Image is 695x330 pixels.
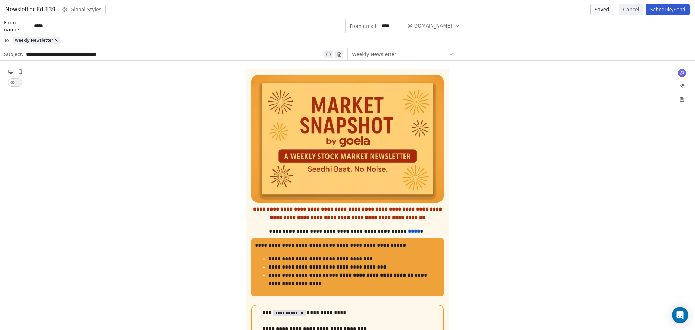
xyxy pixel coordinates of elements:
button: Global Styles [58,5,106,14]
button: Schedule/Send [646,4,690,15]
span: @[DOMAIN_NAME] [408,22,452,30]
span: Newsletter Ed 139 [5,5,55,14]
span: From name: [4,19,31,33]
button: Cancel [619,4,643,15]
span: To: [4,37,11,44]
div: Open Intercom Messenger [672,307,688,323]
span: Weekly Newsletter [352,51,396,58]
span: From email: [350,23,378,30]
button: Saved [590,4,613,15]
span: Weekly Newsletter [15,38,53,43]
span: Subject: [4,51,23,60]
